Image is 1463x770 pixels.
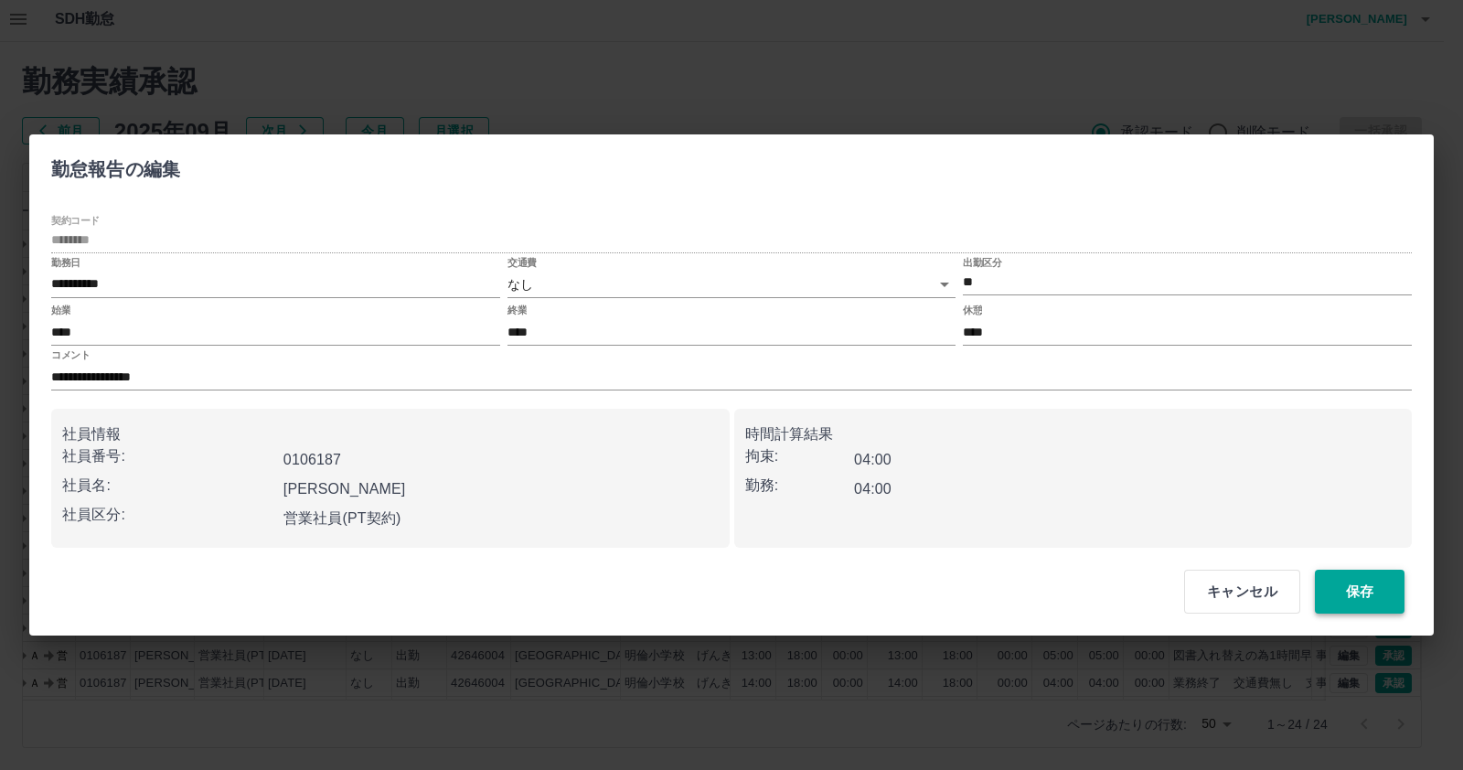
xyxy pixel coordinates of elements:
p: 時間計算結果 [745,423,1402,445]
b: 営業社員(PT契約) [283,510,401,526]
label: コメント [51,348,90,362]
h2: 勤怠報告の編集 [29,134,202,197]
p: 社員名: [62,475,276,497]
label: 契約コード [51,213,100,227]
button: キャンセル [1184,570,1300,614]
p: 社員区分: [62,504,276,526]
div: なし [507,272,956,298]
label: 終業 [507,304,527,317]
b: 0106187 [283,452,341,467]
label: 始業 [51,304,70,317]
b: [PERSON_NAME] [283,481,406,497]
label: 勤務日 [51,255,80,269]
p: 勤務: [745,475,855,497]
label: 休憩 [963,304,982,317]
label: 出勤区分 [963,255,1001,269]
p: 社員情報 [62,423,719,445]
p: 拘束: [745,445,855,467]
b: 04:00 [854,481,892,497]
p: 社員番号: [62,445,276,467]
b: 04:00 [854,452,892,467]
button: 保存 [1315,570,1404,614]
label: 交通費 [507,255,537,269]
